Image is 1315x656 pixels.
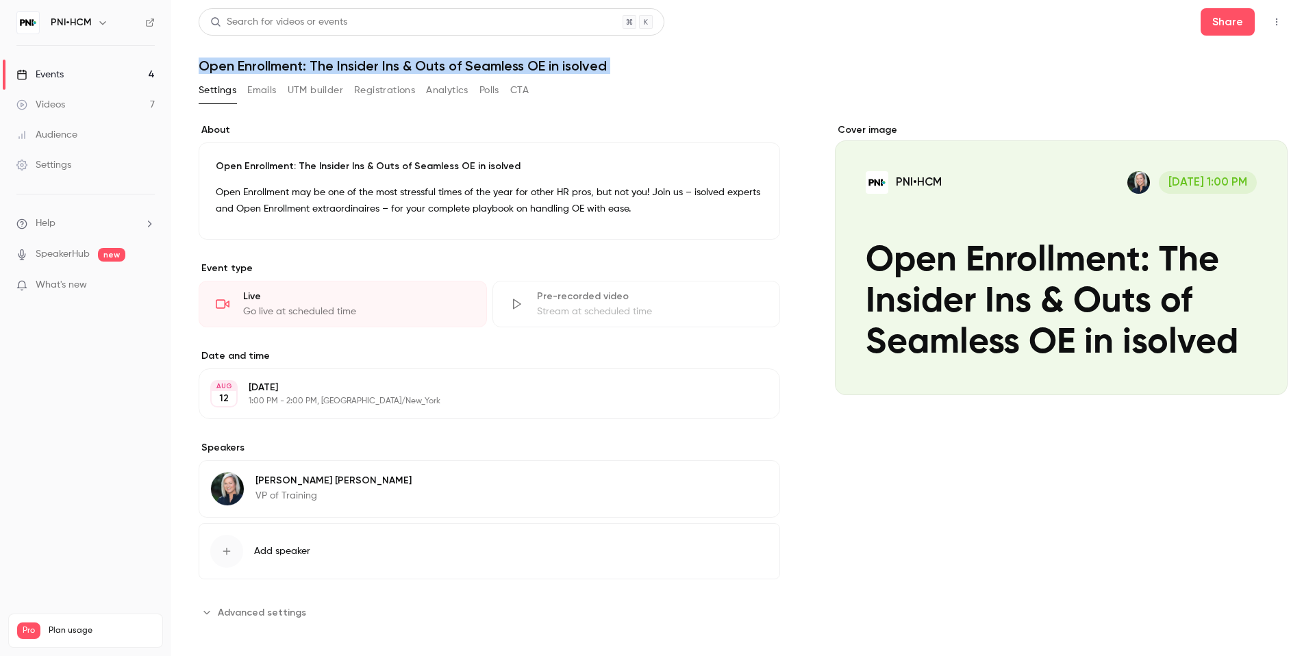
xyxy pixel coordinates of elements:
label: About [199,123,780,137]
section: Cover image [835,123,1288,395]
span: Add speaker [254,544,310,558]
div: Live [243,290,470,303]
p: 12 [219,392,229,405]
div: Pre-recorded videoStream at scheduled time [492,281,781,327]
label: Date and time [199,349,780,363]
p: 1:00 PM - 2:00 PM, [GEOGRAPHIC_DATA]/New_York [249,396,707,407]
h6: PNI•HCM [51,16,92,29]
p: Open Enrollment may be one of the most stressful times of the year for other HR pros, but not you... [216,184,763,217]
div: Stream at scheduled time [537,305,764,318]
div: Settings [16,158,71,172]
label: Speakers [199,441,780,455]
button: Share [1201,8,1255,36]
p: [PERSON_NAME] [PERSON_NAME] [255,474,412,488]
span: new [98,248,125,262]
span: What's new [36,278,87,292]
div: LiveGo live at scheduled time [199,281,487,327]
span: Pro [17,622,40,639]
p: [DATE] [249,381,707,394]
button: Settings [199,79,236,101]
div: Amy Miller[PERSON_NAME] [PERSON_NAME]VP of Training [199,460,780,518]
div: Audience [16,128,77,142]
button: Analytics [426,79,468,101]
label: Cover image [835,123,1288,137]
div: Go live at scheduled time [243,305,470,318]
img: Amy Miller [211,472,244,505]
div: AUG [212,381,236,391]
div: Videos [16,98,65,112]
p: Event type [199,262,780,275]
h1: Open Enrollment: The Insider Ins & Outs of Seamless OE in isolved [199,58,1288,74]
span: Plan usage [49,625,154,636]
button: Advanced settings [199,601,314,623]
div: Events [16,68,64,81]
span: Advanced settings [218,605,306,620]
button: Add speaker [199,523,780,579]
button: Registrations [354,79,415,101]
li: help-dropdown-opener [16,216,155,231]
p: VP of Training [255,489,412,503]
a: SpeakerHub [36,247,90,262]
div: Search for videos or events [210,15,347,29]
p: Open Enrollment: The Insider Ins & Outs of Seamless OE in isolved [216,160,763,173]
button: UTM builder [288,79,343,101]
img: PNI•HCM [17,12,39,34]
div: Pre-recorded video [537,290,764,303]
iframe: Noticeable Trigger [138,279,155,292]
button: Emails [247,79,276,101]
button: CTA [510,79,529,101]
span: Help [36,216,55,231]
section: Advanced settings [199,601,780,623]
button: Polls [479,79,499,101]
